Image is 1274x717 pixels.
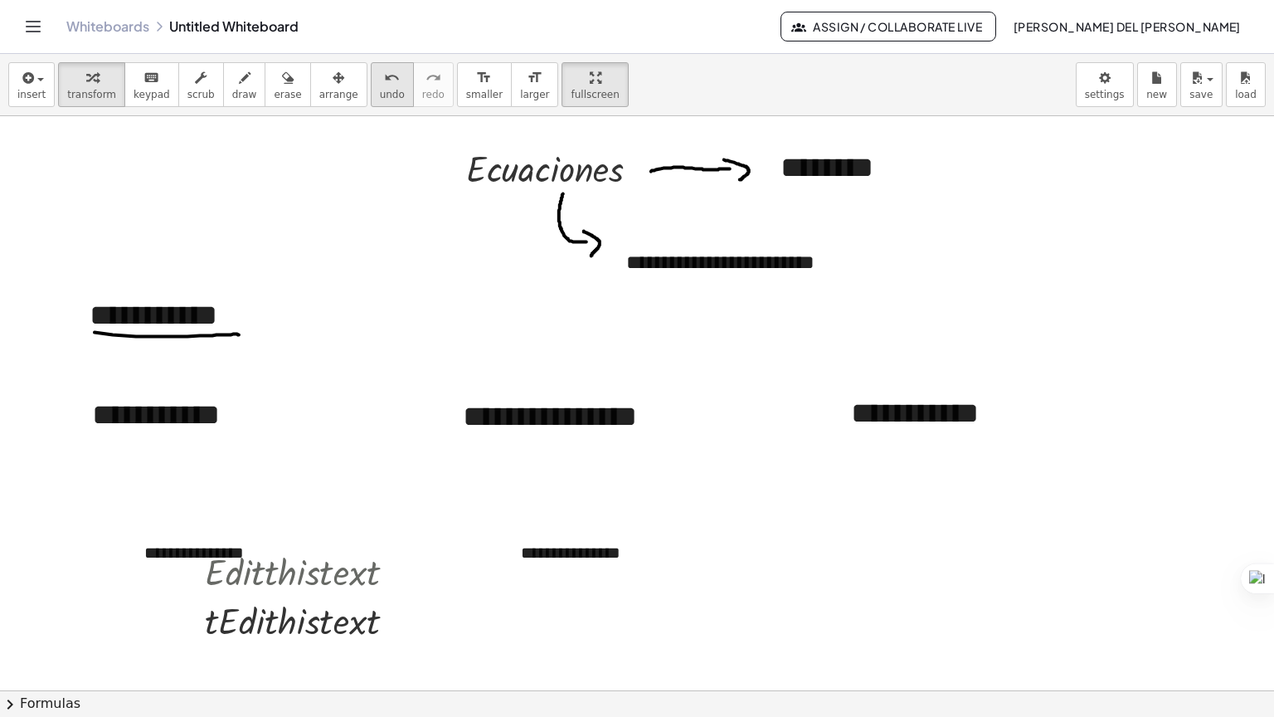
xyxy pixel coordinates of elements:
a: Whiteboards [66,18,149,35]
button: erase [265,62,310,107]
span: [PERSON_NAME] Del [PERSON_NAME] [1013,19,1241,34]
span: save [1189,89,1213,100]
span: settings [1085,89,1125,100]
span: redo [422,89,445,100]
button: arrange [310,62,367,107]
button: save [1180,62,1223,107]
span: new [1146,89,1167,100]
i: keyboard [143,68,159,88]
i: format_size [476,68,492,88]
button: [PERSON_NAME] Del [PERSON_NAME] [999,12,1254,41]
button: Toggle navigation [20,13,46,40]
button: fullscreen [562,62,628,107]
i: undo [384,68,400,88]
button: keyboardkeypad [124,62,179,107]
span: keypad [134,89,170,100]
button: Assign / Collaborate Live [780,12,997,41]
span: erase [274,89,301,100]
button: settings [1076,62,1134,107]
button: redoredo [413,62,454,107]
button: format_sizesmaller [457,62,512,107]
span: insert [17,89,46,100]
button: draw [223,62,266,107]
span: larger [520,89,549,100]
i: format_size [527,68,542,88]
span: undo [380,89,405,100]
span: fullscreen [571,89,619,100]
span: smaller [466,89,503,100]
button: transform [58,62,125,107]
button: insert [8,62,55,107]
button: undoundo [371,62,414,107]
i: redo [425,68,441,88]
span: scrub [187,89,215,100]
button: load [1226,62,1266,107]
span: transform [67,89,116,100]
button: scrub [178,62,224,107]
span: draw [232,89,257,100]
button: format_sizelarger [511,62,558,107]
button: new [1137,62,1177,107]
span: arrange [319,89,358,100]
span: Assign / Collaborate Live [795,19,983,34]
span: load [1235,89,1257,100]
